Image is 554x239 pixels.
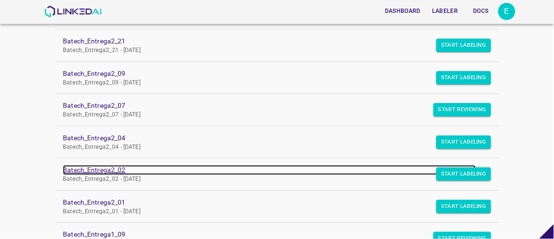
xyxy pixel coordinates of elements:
[426,1,463,21] a: Labeler
[63,46,475,55] p: Batech_Entrega2_21 - [DATE]
[63,69,475,79] a: Batech_Entrega2_09
[464,1,498,21] a: Docs
[466,3,496,19] button: Docs
[436,167,491,181] button: Start Labeling
[436,39,491,52] button: Start Labeling
[63,36,475,46] a: Batech_Entrega2_21
[63,101,475,111] a: Batech_Entrega2_07
[44,6,102,17] img: LinkedAI
[63,175,475,184] p: Batech_Entrega2_02 - [DATE]
[63,111,475,119] p: Batech_Entrega2_07 - [DATE]
[63,79,475,87] p: Batech_Entrega2_09 - [DATE]
[436,71,491,84] button: Start Labeling
[436,135,491,149] button: Start Labeling
[436,200,491,213] button: Start Labeling
[381,3,424,19] button: Dashboard
[63,208,475,216] p: Batech_Entrega2_01 - [DATE]
[433,103,491,116] button: Start Reviewing
[63,133,475,143] a: Batech_Entrega2_04
[379,1,426,21] a: Dashboard
[498,3,515,20] div: E
[498,3,515,20] button: Open settings
[63,197,475,208] a: Batech_Entrega2_01
[63,165,475,175] a: Batech_Entrega2_02
[63,143,475,152] p: Batech_Entrega2_04 - [DATE]
[428,3,462,19] button: Labeler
